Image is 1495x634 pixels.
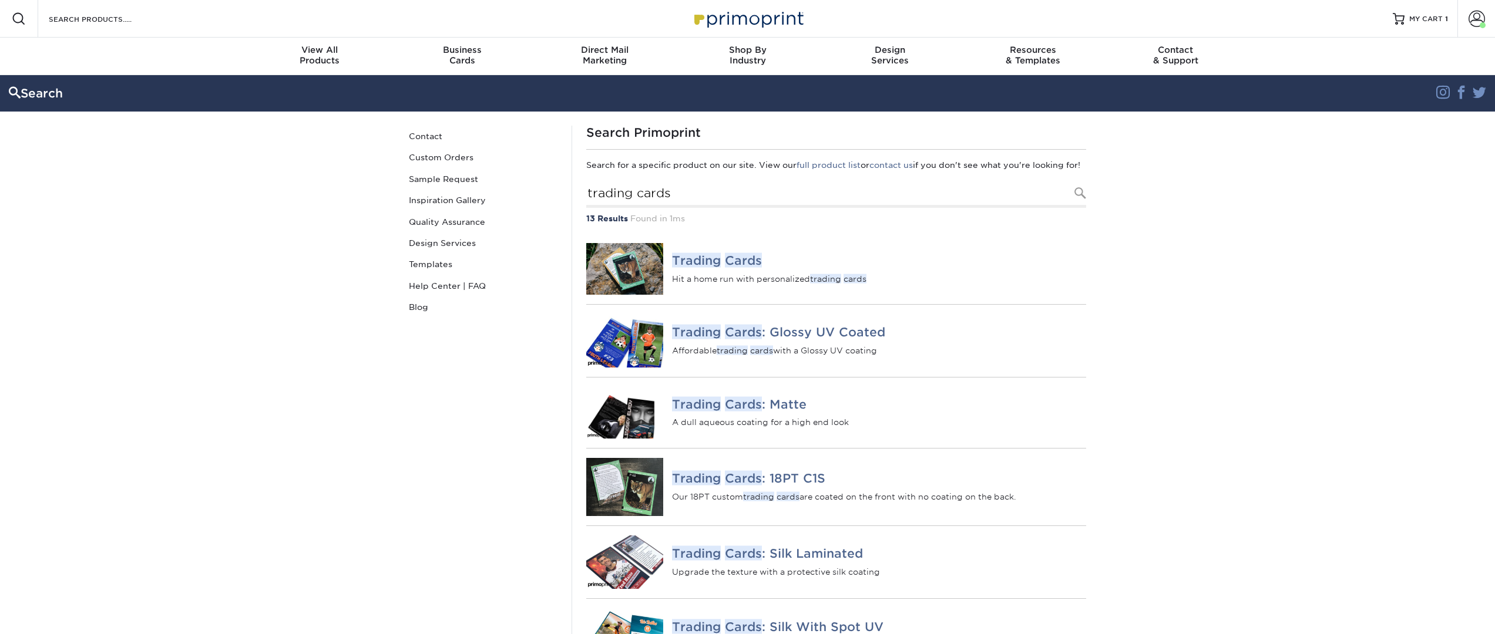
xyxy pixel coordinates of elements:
[672,471,721,485] em: Trading
[672,619,721,633] em: Trading
[819,38,962,75] a: DesignServices
[586,377,1086,448] a: Trading Cards: Matte Trading Cards: Matte A dull aqueous coating for a high end look
[810,274,841,283] em: trading
[586,535,664,589] img: Trading Cards: Silk Laminated
[404,147,563,168] a: Custom Orders
[404,168,563,190] a: Sample Request
[404,254,563,275] a: Templates
[248,38,391,75] a: View AllProducts
[672,471,1086,485] h4: : 18PT C1S
[586,448,1086,525] a: Trading Cards: 18PT C1S Trading Cards: 18PT C1S Our 18PT customtrading cardsare coated on the fro...
[676,38,819,75] a: Shop ByIndustry
[391,38,533,75] a: BusinessCards
[586,181,1086,208] input: Search Products...
[672,619,1086,633] h4: : Silk With Spot UV
[1409,14,1443,24] span: MY CART
[689,6,807,31] img: Primoprint
[750,346,773,355] em: cards
[725,325,762,339] em: Cards
[586,526,1086,598] a: Trading Cards: Silk Laminated Trading Cards: Silk Laminated Upgrade the texture with a protective...
[586,243,664,295] img: Trading Cards
[725,253,762,268] em: Cards
[672,272,1086,284] p: Hit a home run with personalized
[672,546,721,561] em: Trading
[672,345,1086,356] p: Affordable with a Glossy UV coating
[533,45,676,55] span: Direct Mail
[404,190,563,211] a: Inspiration Gallery
[844,274,866,283] em: cards
[586,159,1086,171] p: Search for a specific product on our site. View our or if you don't see what you're looking for!
[672,253,721,268] em: Trading
[404,232,563,254] a: Design Services
[962,45,1104,55] span: Resources
[672,397,721,412] em: Trading
[586,458,664,516] img: Trading Cards: 18PT C1S
[586,126,1086,140] h1: Search Primoprint
[819,45,962,55] span: Design
[248,45,391,55] span: View All
[869,160,913,170] a: contact us
[586,314,664,367] img: Trading Cards: Glossy UV Coated
[1104,38,1247,75] a: Contact& Support
[819,45,962,66] div: Services
[586,387,664,439] img: Trading Cards: Matte
[777,491,799,501] em: cards
[1104,45,1247,55] span: Contact
[717,346,748,355] em: trading
[725,397,762,412] em: Cards
[676,45,819,66] div: Industry
[676,45,819,55] span: Shop By
[962,38,1104,75] a: Resources& Templates
[630,214,685,223] span: Found in 1ms
[672,565,1086,577] p: Upgrade the texture with a protective silk coating
[586,214,628,223] strong: 13 Results
[391,45,533,66] div: Cards
[725,546,762,561] em: Cards
[533,38,676,75] a: Direct MailMarketing
[725,471,762,485] em: Cards
[1104,45,1247,66] div: & Support
[404,211,563,232] a: Quality Assurance
[962,45,1104,66] div: & Templates
[1445,15,1448,23] span: 1
[672,325,721,339] em: Trading
[404,126,563,147] a: Contact
[404,275,563,296] a: Help Center | FAQ
[725,619,762,633] em: Cards
[672,490,1086,502] p: Our 18PT custom are coated on the front with no coating on the back.
[533,45,676,66] div: Marketing
[672,416,1086,428] p: A dull aqueous coating for a high end look
[797,160,861,170] a: full product list
[586,234,1086,304] a: Trading Cards Trading Cards Hit a home run with personalizedtrading cards
[391,45,533,55] span: Business
[672,547,1086,561] h4: : Silk Laminated
[248,45,391,66] div: Products
[586,305,1086,377] a: Trading Cards: Glossy UV Coated Trading Cards: Glossy UV Coated Affordabletrading cardswith a Glo...
[404,296,563,318] a: Blog
[48,12,162,26] input: SEARCH PRODUCTS.....
[672,325,1086,339] h4: : Glossy UV Coated
[743,491,774,501] em: trading
[672,397,1086,412] h4: : Matte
